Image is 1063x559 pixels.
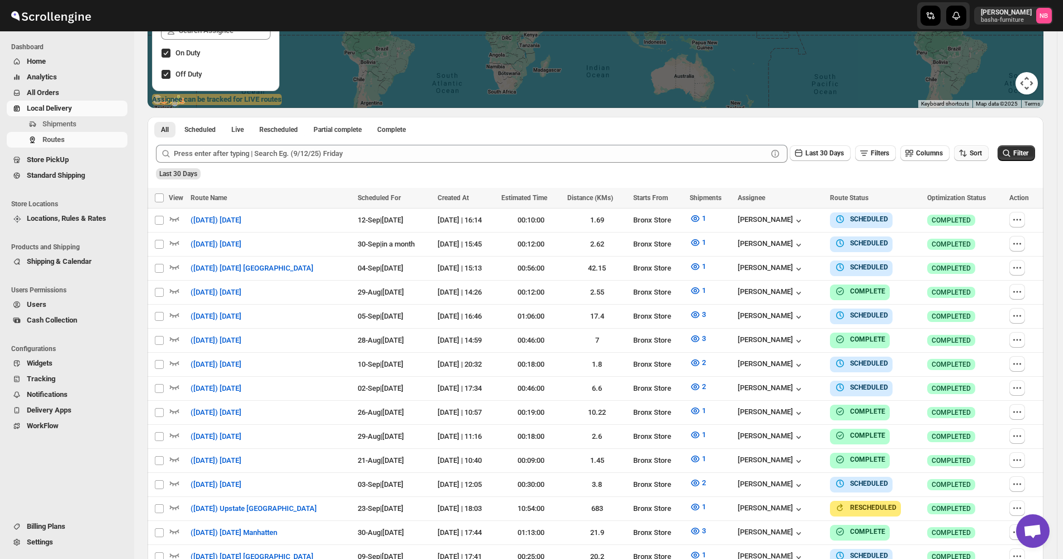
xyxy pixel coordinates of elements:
span: 29-Aug | [DATE] [358,432,404,440]
div: 1.45 [567,455,627,466]
span: 1 [702,551,706,559]
span: ([DATE]) Upstate [GEOGRAPHIC_DATA] [191,503,317,514]
div: [PERSON_NAME] [738,504,804,515]
b: SCHEDULED [850,263,888,271]
div: 00:18:00 [501,359,561,370]
button: 3 [683,306,713,324]
span: WorkFlow [27,421,59,430]
span: Users [27,300,46,309]
button: SCHEDULED [834,238,888,249]
img: Google [150,93,187,108]
span: Configurations [11,344,129,353]
button: COMPLETE [834,526,885,537]
span: Home [27,57,46,65]
button: [PERSON_NAME] [738,215,804,226]
div: 00:30:00 [501,479,561,490]
div: [DATE] | 17:44 [438,527,495,538]
button: ([DATE]) [DATE] [184,380,248,397]
img: ScrollEngine [9,2,93,30]
button: ([DATE]) [DATE] [184,404,248,421]
span: Store PickUp [27,155,69,164]
span: 26-Aug | [DATE] [358,408,404,416]
button: Filters [855,145,896,161]
span: Created At [438,194,469,202]
span: 3 [702,527,706,535]
span: Products and Shipping [11,243,129,252]
span: COMPLETED [932,408,971,417]
div: 17.4 [567,311,627,322]
button: ([DATE]) [DATE] [184,452,248,470]
div: 683 [567,503,627,514]
span: 30-Sep | in a month [358,240,415,248]
button: 1 [683,258,713,276]
button: 1 [683,282,713,300]
button: Keyboard shortcuts [921,100,969,108]
div: Bronx Store [633,527,682,538]
div: [DATE] | 20:32 [438,359,495,370]
b: COMPLETE [850,408,885,415]
button: Delivery Apps [7,402,127,418]
span: 1 [702,238,706,247]
div: [PERSON_NAME] [738,432,804,443]
button: All Orders [7,85,127,101]
span: Action [1009,194,1029,202]
span: Partial complete [314,125,362,134]
span: Billing Plans [27,522,65,530]
button: Routes [7,132,127,148]
button: 1 [683,450,713,468]
button: 1 [683,498,713,516]
button: Billing Plans [7,519,127,534]
span: 21-Aug | [DATE] [358,456,404,465]
div: 3.8 [567,479,627,490]
div: [PERSON_NAME] [738,383,804,395]
span: ([DATE]) [DATE] [191,215,241,226]
span: Off Duty [175,70,202,78]
div: 00:12:00 [501,239,561,250]
div: 00:56:00 [501,263,561,274]
span: 05-Sep | [DATE] [358,312,404,320]
span: Filters [871,149,889,157]
button: SCHEDULED [834,478,888,489]
span: COMPLETED [932,336,971,345]
div: 01:13:00 [501,527,561,538]
div: 00:18:00 [501,431,561,442]
b: RESCHEDULED [850,504,896,511]
span: Nael Basha [1036,8,1052,23]
div: [DATE] | 16:46 [438,311,495,322]
span: Scheduled For [358,194,401,202]
span: 1 [702,214,706,222]
span: ([DATE]) [DATE] [GEOGRAPHIC_DATA] [191,263,314,274]
button: Cash Collection [7,312,127,328]
div: 00:10:00 [501,215,561,226]
div: 10.22 [567,407,627,418]
span: All Orders [27,88,59,97]
span: 1 [702,503,706,511]
span: ([DATE]) [DATE] [191,311,241,322]
span: 1 [702,262,706,271]
span: COMPLETED [932,432,971,441]
span: 1 [702,286,706,295]
button: COMPLETE [834,406,885,417]
p: basha-furniture [981,17,1032,23]
span: Delivery Apps [27,406,72,414]
span: 3 [702,310,706,319]
b: SCHEDULED [850,239,888,247]
span: 12-Sep | [DATE] [358,216,404,224]
span: ([DATE]) [DATE] [191,287,241,298]
button: ([DATE]) [DATE] [184,428,248,446]
div: [DATE] | 15:45 [438,239,495,250]
span: Cash Collection [27,316,77,324]
span: ([DATE]) [DATE] Manhatten [191,527,277,538]
button: Widgets [7,356,127,371]
button: Last 30 Days [790,145,851,161]
button: Tracking [7,371,127,387]
b: COMPLETE [850,335,885,343]
span: On Duty [175,49,200,57]
button: SCHEDULED [834,214,888,225]
span: COMPLETED [932,528,971,537]
span: Assignee [738,194,765,202]
span: ([DATE]) [DATE] [191,479,241,490]
div: 00:46:00 [501,383,561,394]
button: Analytics [7,69,127,85]
input: Press enter after typing | Search Eg. (9/12/25) Friday [174,145,767,163]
